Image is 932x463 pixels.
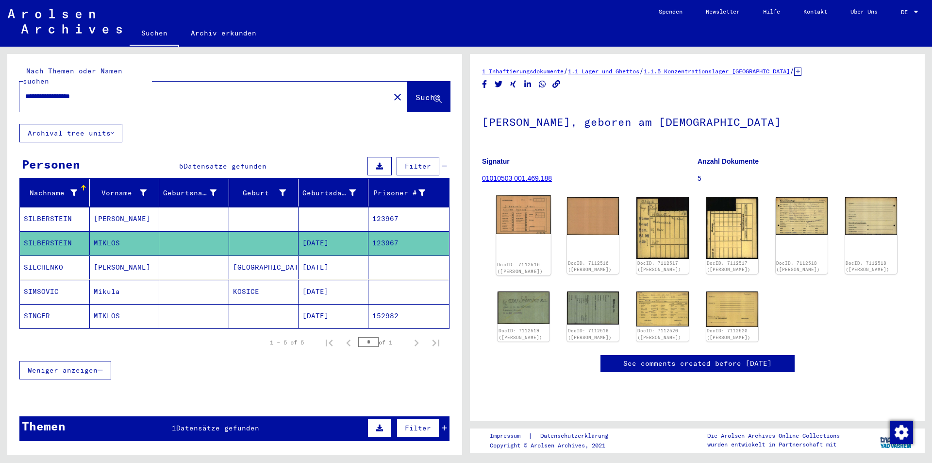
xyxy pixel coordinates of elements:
[494,78,504,90] button: Share on Twitter
[183,162,266,171] span: Datensätze gefunden
[372,185,438,201] div: Prisoner #
[845,197,897,234] img: 002.jpg
[551,78,562,90] button: Copy link
[707,328,750,340] a: DocID: 7112520 ([PERSON_NAME])
[163,188,216,198] div: Geburtsname
[20,231,90,255] mat-cell: SILBERSTEIN
[90,231,160,255] mat-cell: MIKLOS
[706,197,758,259] img: 002.jpg
[23,67,122,86] mat-label: Nach Themen oder Namen suchen
[176,424,259,432] span: Datensätze gefunden
[90,256,160,279] mat-cell: [PERSON_NAME]
[407,333,426,352] button: Next page
[20,280,90,304] mat-cell: SIMSOVIC
[299,304,368,328] mat-cell: [DATE]
[508,78,518,90] button: Share on Xing
[299,179,368,206] mat-header-cell: Geburtsdatum
[130,21,179,47] a: Suchen
[299,231,368,255] mat-cell: [DATE]
[523,78,533,90] button: Share on LinkedIn
[8,9,122,34] img: Arolsen_neg.svg
[568,260,612,273] a: DocID: 7112516 ([PERSON_NAME])
[22,417,66,435] div: Themen
[499,328,542,340] a: DocID: 7112519 ([PERSON_NAME])
[24,188,77,198] div: Nachname
[20,179,90,206] mat-header-cell: Nachname
[644,68,790,75] a: 1.1.5 Konzentrationslager [GEOGRAPHIC_DATA]
[302,188,356,198] div: Geburtsdatum
[90,207,160,231] mat-cell: [PERSON_NAME]
[163,185,229,201] div: Geburtsname
[20,256,90,279] mat-cell: SILCHENKO
[368,304,449,328] mat-cell: 152982
[405,162,431,171] span: Filter
[19,361,111,379] button: Weniger anzeigen
[480,78,490,90] button: Share on Facebook
[90,304,160,328] mat-cell: MIKLOS
[407,82,450,112] button: Suche
[636,292,688,327] img: 001.jpg
[416,92,440,102] span: Suche
[568,328,612,340] a: DocID: 7112519 ([PERSON_NAME])
[564,67,568,75] span: /
[490,431,620,441] div: |
[397,419,439,437] button: Filter
[482,68,564,75] a: 1 Inhaftierungsdokumente
[20,304,90,328] mat-cell: SINGER
[490,441,620,450] p: Copyright © Arolsen Archives, 2021
[159,179,229,206] mat-header-cell: Geburtsname
[20,207,90,231] mat-cell: SILBERSTEIN
[567,292,619,325] img: 002.jpg
[22,155,80,173] div: Personen
[901,9,912,16] span: DE
[537,78,548,90] button: Share on WhatsApp
[790,67,794,75] span: /
[24,185,89,201] div: Nachname
[637,260,681,273] a: DocID: 7112517 ([PERSON_NAME])
[229,179,299,206] mat-header-cell: Geburt‏
[639,67,644,75] span: /
[405,424,431,432] span: Filter
[319,333,339,352] button: First page
[878,428,915,452] img: yv_logo.png
[368,207,449,231] mat-cell: 123967
[179,162,183,171] span: 5
[707,440,840,449] p: wurden entwickelt in Partnerschaft mit
[299,280,368,304] mat-cell: [DATE]
[533,431,620,441] a: Datenschutzerklärung
[776,197,828,235] img: 001.jpg
[698,157,759,165] b: Anzahl Dokumente
[637,328,681,340] a: DocID: 7112520 ([PERSON_NAME])
[846,260,889,273] a: DocID: 7112518 ([PERSON_NAME])
[90,280,160,304] mat-cell: Mikula
[368,179,449,206] mat-header-cell: Prisoner #
[368,231,449,255] mat-cell: 123967
[270,338,304,347] div: 1 – 5 of 5
[229,256,299,279] mat-cell: [GEOGRAPHIC_DATA]
[94,185,159,201] div: Vorname
[19,124,122,142] button: Archival tree units
[299,256,368,279] mat-cell: [DATE]
[233,185,299,201] div: Geburt‏
[90,179,160,206] mat-header-cell: Vorname
[358,338,407,347] div: of 1
[426,333,446,352] button: Last page
[890,421,913,444] img: Zustimmung ändern
[490,431,528,441] a: Impressum
[568,68,639,75] a: 1.1 Lager und Ghettos
[497,261,543,274] a: DocID: 7112516 ([PERSON_NAME])
[229,280,299,304] mat-cell: KOSICE
[302,185,368,201] div: Geburtsdatum
[707,431,840,440] p: Die Arolsen Archives Online-Collections
[636,197,688,259] img: 001.jpg
[698,173,913,184] p: 5
[482,174,552,182] a: 01010503 001.469.188
[498,292,549,324] img: 001.jpg
[567,197,619,235] img: 002.jpg
[172,424,176,432] span: 1
[623,359,772,369] a: See comments created before [DATE]
[179,21,268,45] a: Archiv erkunden
[482,100,913,142] h1: [PERSON_NAME], geboren am [DEMOGRAPHIC_DATA]
[392,91,403,103] mat-icon: close
[482,157,510,165] b: Signatur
